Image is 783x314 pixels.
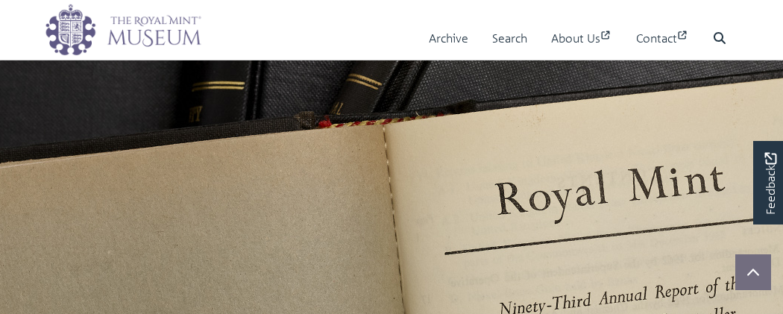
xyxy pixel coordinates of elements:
[429,17,468,60] a: Archive
[753,141,783,224] a: Would you like to provide feedback?
[492,17,527,60] a: Search
[551,17,612,60] a: About Us
[636,17,689,60] a: Contact
[45,4,201,56] img: logo_wide.png
[735,254,771,290] button: Scroll to top
[761,153,779,215] span: Feedback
